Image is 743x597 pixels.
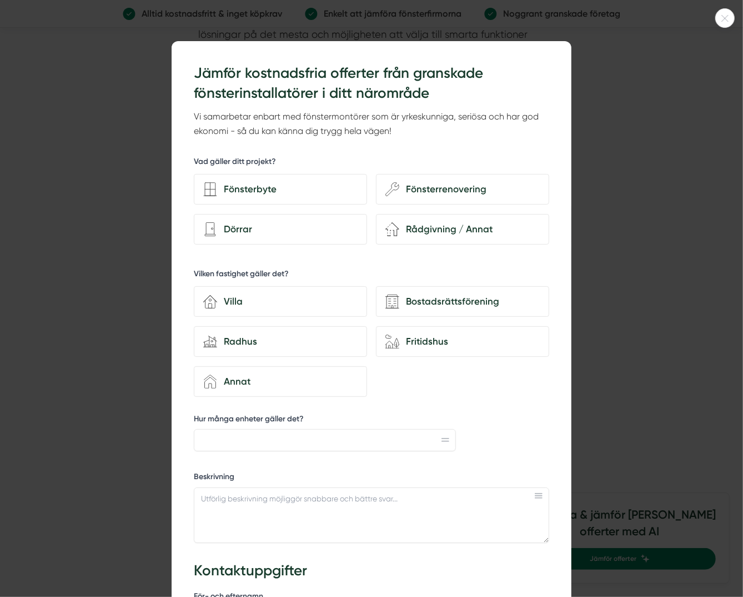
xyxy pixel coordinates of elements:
h5: Vilken fastighet gäller det? [194,268,289,282]
h3: Kontaktuppgifter [194,561,549,581]
h3: Jämför kostnadsfria offerter från granskade fönsterinstallatörer i ditt närområde [194,63,549,104]
label: Beskrivning [194,471,549,485]
label: Hur många enheter gäller det? [194,414,456,427]
p: Vi samarbetar enbart med fönstermontörer som är yrkeskunniga, seriösa och har god ekonomi - så du... [194,110,549,139]
h5: Vad gäller ditt projekt? [194,156,276,170]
